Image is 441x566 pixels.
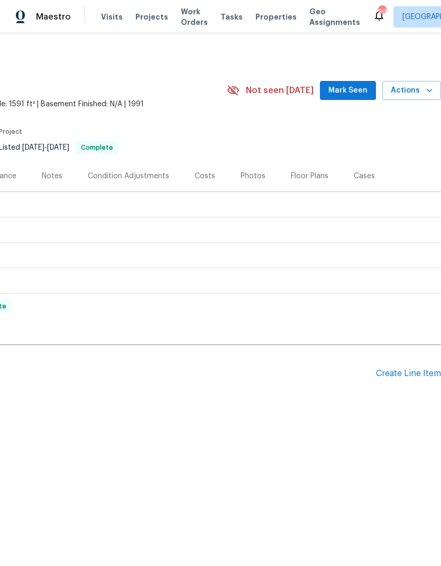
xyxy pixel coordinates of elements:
[221,13,243,21] span: Tasks
[309,6,360,28] span: Geo Assignments
[241,171,265,181] div: Photos
[135,12,168,22] span: Projects
[181,6,208,28] span: Work Orders
[195,171,215,181] div: Costs
[36,12,71,22] span: Maestro
[328,84,368,97] span: Mark Seen
[42,171,62,181] div: Notes
[382,81,441,101] button: Actions
[291,171,328,181] div: Floor Plans
[101,12,123,22] span: Visits
[77,144,117,151] span: Complete
[47,144,69,151] span: [DATE]
[255,12,297,22] span: Properties
[376,369,441,379] div: Create Line Item
[88,171,169,181] div: Condition Adjustments
[320,81,376,101] button: Mark Seen
[354,171,375,181] div: Cases
[22,144,44,151] span: [DATE]
[246,85,314,96] span: Not seen [DATE]
[378,6,385,17] div: 96
[22,144,69,151] span: -
[391,84,433,97] span: Actions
